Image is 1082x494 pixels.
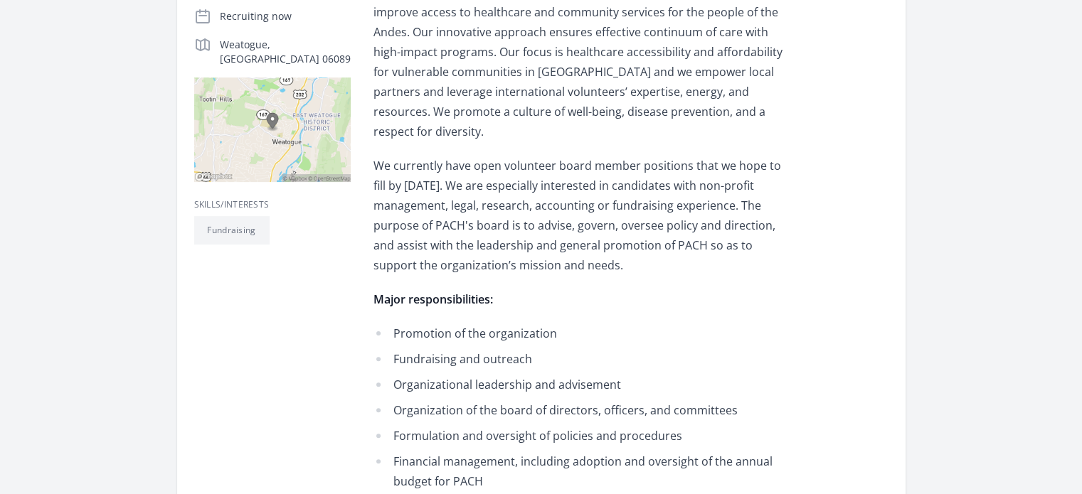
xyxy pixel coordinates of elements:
li: Fundraising and outreach [373,349,790,369]
strong: Major responsibilities: [373,291,493,307]
li: Fundraising [194,216,270,245]
li: Promotion of the organization [373,323,790,343]
p: Weatogue, [GEOGRAPHIC_DATA] 06089 [220,38,351,66]
li: Formulation and oversight of policies and procedures [373,426,790,446]
p: Recruiting now [220,9,351,23]
li: Organizational leadership and advisement [373,375,790,394]
li: Organization of the board of directors, officers, and committees [373,400,790,420]
img: Map [194,77,351,182]
li: Financial management, including adoption and oversight of the annual budget for PACH [373,451,790,491]
h3: Skills/Interests [194,199,351,210]
p: We currently have open volunteer board member positions that we hope to fill by [DATE]. We are es... [373,156,790,275]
